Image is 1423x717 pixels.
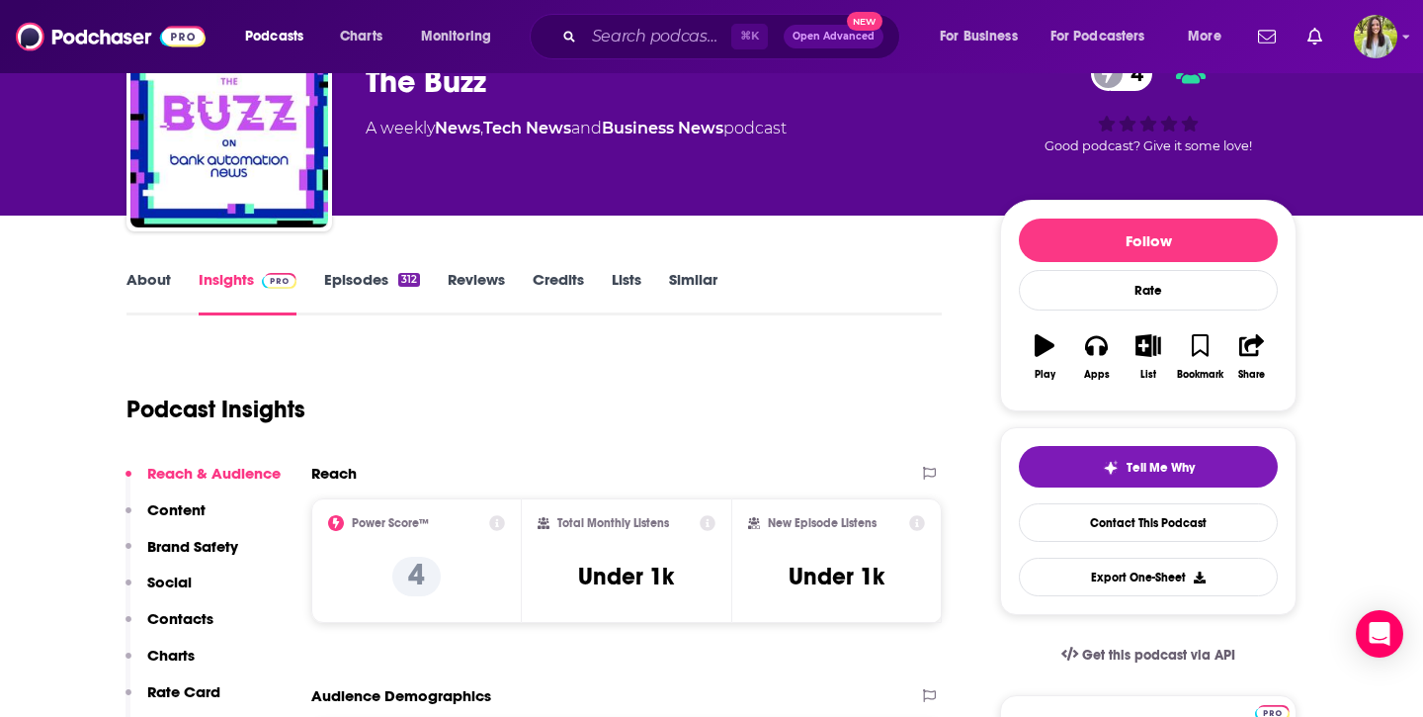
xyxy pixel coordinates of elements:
[1070,321,1122,393] button: Apps
[584,21,731,52] input: Search podcasts, credits, & more...
[1127,460,1195,476] span: Tell Me Why
[1103,460,1119,476] img: tell me why sparkle
[126,646,195,682] button: Charts
[1177,369,1223,381] div: Bookmark
[1091,56,1153,91] a: 4
[483,119,571,137] a: Tech News
[366,117,787,140] div: A weekly podcast
[435,119,480,137] a: News
[480,119,483,137] span: ,
[533,270,584,315] a: Credits
[147,682,220,701] p: Rate Card
[1111,56,1153,91] span: 4
[557,516,669,530] h2: Total Monthly Listens
[571,119,602,137] span: and
[392,557,441,596] p: 4
[147,646,195,665] p: Charts
[1174,321,1225,393] button: Bookmark
[311,686,491,705] h2: Audience Demographics
[130,30,328,227] img: The Buzz
[1226,321,1278,393] button: Share
[1019,219,1278,262] button: Follow
[126,395,305,424] h1: Podcast Insights
[1082,647,1235,664] span: Get this podcast via API
[768,516,877,530] h2: New Episode Listens
[231,21,329,52] button: open menu
[327,21,394,52] a: Charts
[847,12,882,31] span: New
[147,500,206,519] p: Content
[1019,321,1070,393] button: Play
[126,270,171,315] a: About
[793,32,875,42] span: Open Advanced
[1019,558,1278,596] button: Export One-Sheet
[612,270,641,315] a: Lists
[126,573,192,609] button: Social
[926,21,1043,52] button: open menu
[1035,369,1055,381] div: Play
[1019,503,1278,542] a: Contact This Podcast
[407,21,517,52] button: open menu
[199,270,296,315] a: InsightsPodchaser Pro
[669,270,717,315] a: Similar
[126,609,213,646] button: Contacts
[1354,15,1397,58] span: Logged in as meaghanyoungblood
[1174,21,1246,52] button: open menu
[421,23,491,50] span: Monitoring
[1123,321,1174,393] button: List
[1038,21,1174,52] button: open menu
[1356,610,1403,658] div: Open Intercom Messenger
[940,23,1018,50] span: For Business
[784,25,883,48] button: Open AdvancedNew
[1019,270,1278,311] div: Rate
[16,18,206,55] img: Podchaser - Follow, Share and Rate Podcasts
[324,270,420,315] a: Episodes312
[147,609,213,628] p: Contacts
[262,273,296,289] img: Podchaser Pro
[1354,15,1397,58] img: User Profile
[578,562,674,591] h3: Under 1k
[789,562,884,591] h3: Under 1k
[448,270,505,315] a: Reviews
[548,14,919,59] div: Search podcasts, credits, & more...
[1050,23,1145,50] span: For Podcasters
[1000,44,1297,166] div: 4Good podcast? Give it some love!
[1046,631,1251,679] a: Get this podcast via API
[1084,369,1110,381] div: Apps
[1238,369,1265,381] div: Share
[1299,20,1330,53] a: Show notifications dropdown
[352,516,429,530] h2: Power Score™
[1188,23,1221,50] span: More
[1045,138,1252,153] span: Good podcast? Give it some love!
[398,273,420,287] div: 312
[147,573,192,591] p: Social
[147,537,238,556] p: Brand Safety
[1019,446,1278,488] button: tell me why sparkleTell Me Why
[340,23,382,50] span: Charts
[1140,369,1156,381] div: List
[1250,20,1284,53] a: Show notifications dropdown
[245,23,303,50] span: Podcasts
[731,24,768,49] span: ⌘ K
[126,464,281,500] button: Reach & Audience
[147,464,281,483] p: Reach & Audience
[1354,15,1397,58] button: Show profile menu
[126,500,206,537] button: Content
[311,464,357,483] h2: Reach
[126,537,238,574] button: Brand Safety
[602,119,723,137] a: Business News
